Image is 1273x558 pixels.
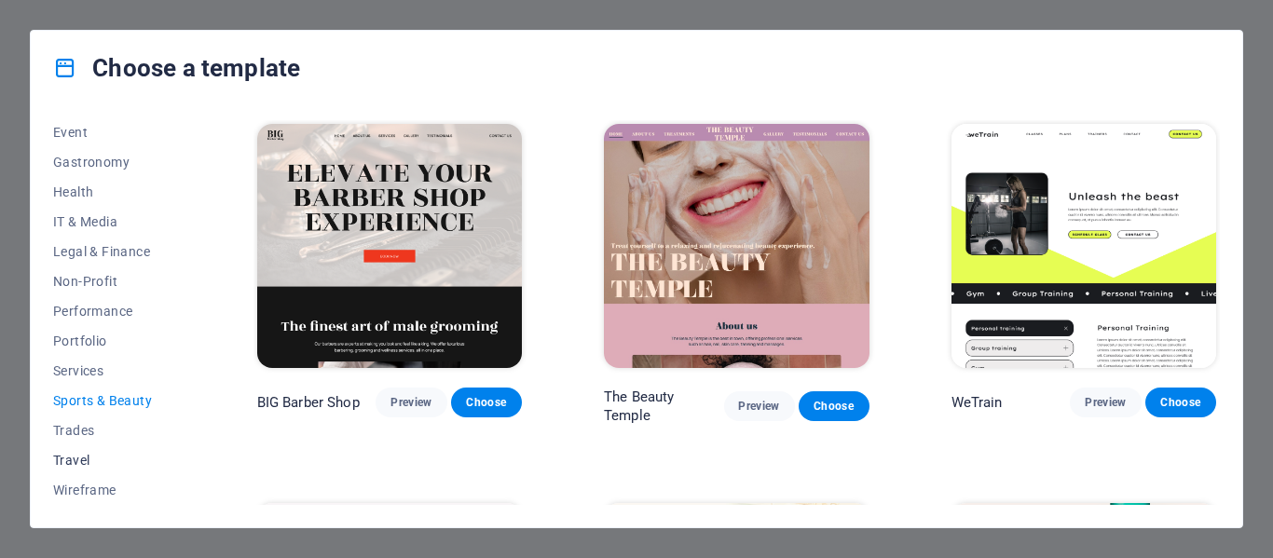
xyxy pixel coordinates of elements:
[53,356,175,386] button: Services
[604,388,724,425] p: The Beauty Temple
[1145,388,1216,417] button: Choose
[257,124,522,368] img: BIG Barber Shop
[53,237,175,266] button: Legal & Finance
[53,147,175,177] button: Gastronomy
[739,399,780,414] span: Preview
[376,388,446,417] button: Preview
[257,393,360,412] p: BIG Barber Shop
[604,124,869,368] img: The Beauty Temple
[53,274,175,289] span: Non-Profit
[53,266,175,296] button: Non-Profit
[799,391,869,421] button: Choose
[53,117,175,147] button: Event
[951,124,1216,368] img: WeTrain
[53,333,175,348] span: Portfolio
[53,53,300,83] h4: Choose a template
[814,399,855,414] span: Choose
[1070,388,1141,417] button: Preview
[53,244,175,259] span: Legal & Finance
[951,393,1003,412] p: WeTrain
[53,125,175,140] span: Event
[53,207,175,237] button: IT & Media
[53,155,175,170] span: Gastronomy
[53,453,175,468] span: Travel
[1085,395,1126,410] span: Preview
[53,475,175,505] button: Wireframe
[1160,395,1201,410] span: Choose
[390,395,431,410] span: Preview
[466,395,507,410] span: Choose
[53,363,175,378] span: Services
[53,445,175,475] button: Travel
[53,415,175,445] button: Trades
[451,388,522,417] button: Choose
[53,326,175,356] button: Portfolio
[53,393,175,408] span: Sports & Beauty
[53,177,175,207] button: Health
[53,296,175,326] button: Performance
[53,214,175,229] span: IT & Media
[53,304,175,319] span: Performance
[53,483,175,497] span: Wireframe
[724,391,795,421] button: Preview
[53,386,175,415] button: Sports & Beauty
[53,423,175,438] span: Trades
[53,184,175,199] span: Health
